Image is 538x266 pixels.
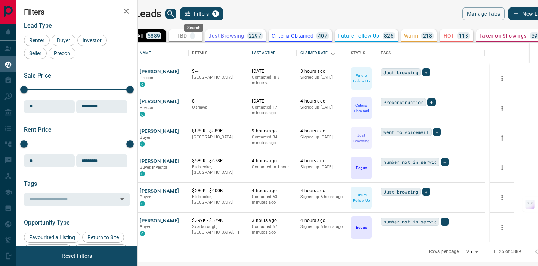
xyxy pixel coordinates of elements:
[381,43,391,63] div: Tags
[192,128,244,134] p: $889K - $889K
[192,98,244,104] p: $---
[383,188,418,195] span: Just browsing
[252,98,293,104] p: [DATE]
[479,33,527,38] p: Taken on Showings
[24,219,70,226] span: Opportunity Type
[404,33,418,38] p: Warm
[57,250,97,262] button: Reset Filters
[252,164,293,170] p: Contacted in 1 hour
[531,33,538,38] p: 59
[423,33,432,38] p: 218
[213,11,218,16] span: 1
[497,162,508,173] button: more
[300,75,343,81] p: Signed up [DATE]
[192,194,244,206] p: Etobicoke, [GEOGRAPHIC_DATA]
[148,33,160,38] p: 5889
[427,98,435,106] div: +
[192,158,244,164] p: $589K - $678K
[328,48,338,58] button: Sort
[422,188,430,196] div: +
[347,43,377,63] div: Status
[192,218,244,224] p: $399K - $579K
[430,98,433,106] span: +
[140,128,179,135] button: [PERSON_NAME]
[252,224,293,235] p: Contacted 57 minutes ago
[24,35,50,46] div: Renter
[184,24,203,32] div: Search
[443,158,446,166] span: +
[252,104,293,116] p: Contacted 17 minutes ago
[24,22,52,29] span: Lead Type
[300,218,343,224] p: 4 hours ago
[300,98,343,104] p: 4 hours ago
[300,164,343,170] p: Signed up [DATE]
[27,50,44,56] span: Seller
[443,33,454,38] p: HOT
[300,158,343,164] p: 4 hours ago
[384,33,393,38] p: 826
[459,33,468,38] p: 113
[429,248,460,255] p: Rows per page:
[252,134,293,146] p: Contacted 34 minutes ago
[192,75,244,81] p: [GEOGRAPHIC_DATA]
[443,218,446,225] span: +
[425,69,427,76] span: +
[140,165,167,170] span: Buyer, Investor
[383,128,429,136] span: went to voicemail
[300,194,343,200] p: Signed up 5 hours ago
[436,128,438,136] span: +
[192,164,244,176] p: Etobicoke, [GEOGRAPHIC_DATA]
[422,68,430,76] div: +
[27,234,78,240] span: Favourited a Listing
[297,43,347,63] div: Claimed Date
[352,73,371,84] p: Future Follow Up
[208,33,244,38] p: Just Browsing
[497,192,508,203] button: more
[252,75,293,86] p: Contacted in 3 minutes
[140,231,145,236] div: condos.ca
[24,232,80,243] div: Favourited a Listing
[177,33,187,38] p: TBD
[140,158,179,165] button: [PERSON_NAME]
[24,48,47,59] div: Seller
[54,37,73,43] span: Buyer
[85,234,121,240] span: Return to Site
[252,128,293,134] p: 9 hours ago
[300,43,328,63] div: Claimed Date
[383,158,437,166] span: number not in servic
[24,72,51,79] span: Sale Price
[192,188,244,194] p: $280K - $600K
[140,68,179,75] button: [PERSON_NAME]
[49,48,75,59] div: Precon
[356,165,367,170] p: Bogus
[140,141,145,147] div: condos.ca
[77,35,107,46] div: Investor
[140,218,179,225] button: [PERSON_NAME]
[192,224,244,235] p: Oakville
[383,69,418,76] span: Just browsing
[462,7,505,20] button: Manage Tabs
[383,98,423,106] span: Preconstruction
[252,43,275,63] div: Last Active
[52,35,75,46] div: Buyer
[140,201,145,206] div: condos.ca
[383,218,437,225] span: number not in servic
[377,43,484,63] div: Tags
[300,188,343,194] p: 4 hours ago
[192,134,244,140] p: [GEOGRAPHIC_DATA]
[192,68,244,75] p: $---
[252,188,293,194] p: 4 hours ago
[497,103,508,114] button: more
[140,82,145,87] div: condos.ca
[252,194,293,206] p: Contacted 53 minutes ago
[318,33,327,38] p: 407
[192,33,193,38] p: -
[493,248,522,255] p: 1–25 of 5889
[180,7,223,20] button: Filters1
[136,43,188,63] div: Name
[165,9,176,19] button: search button
[352,132,371,144] p: Just Browsing
[433,128,441,136] div: +
[300,134,343,140] p: Signed up [DATE]
[252,218,293,224] p: 3 hours ago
